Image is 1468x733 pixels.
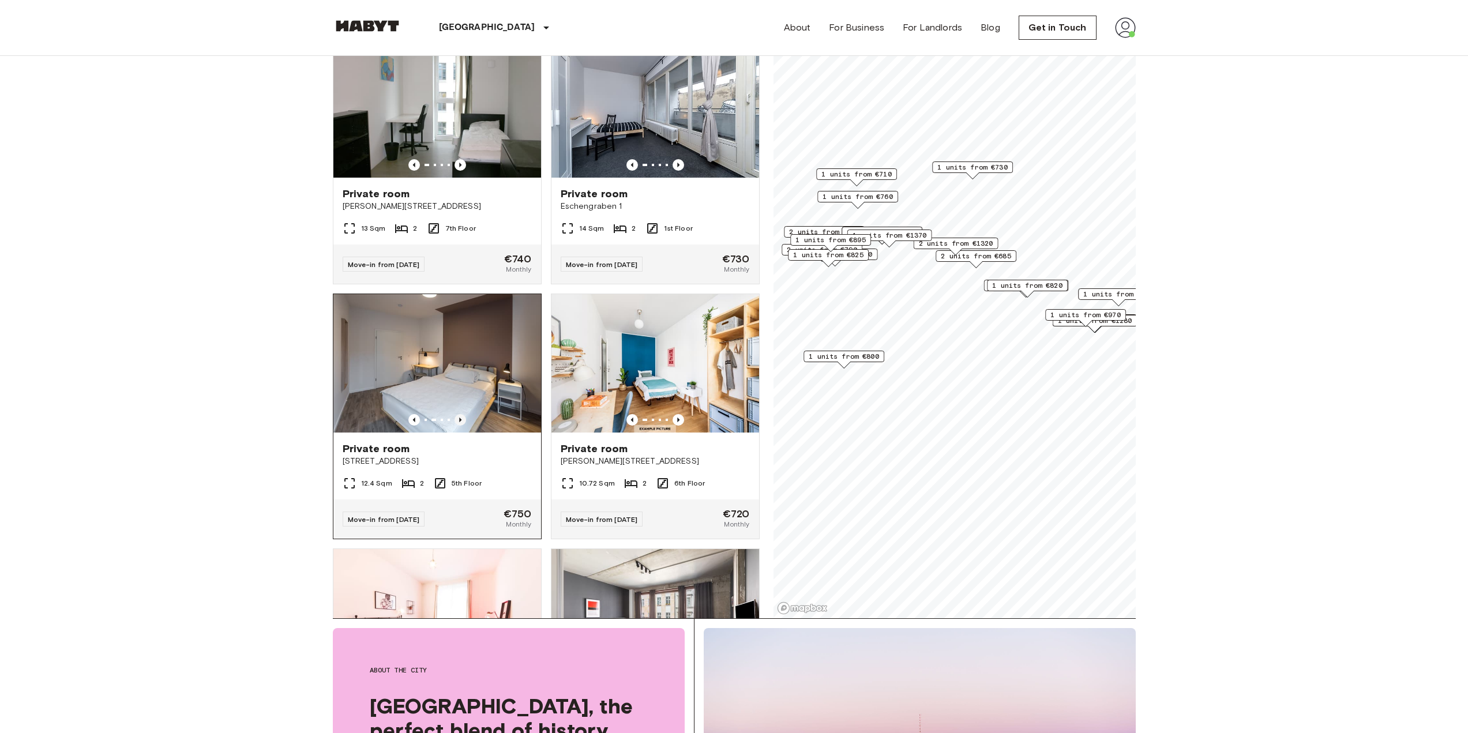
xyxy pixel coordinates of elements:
[455,414,466,426] button: Previous image
[664,223,693,234] span: 1st Floor
[561,201,750,212] span: Eschengraben 1
[333,20,402,32] img: Habyt
[455,159,466,171] button: Previous image
[579,478,615,488] span: 10.72 Sqm
[829,21,884,35] a: For Business
[348,260,420,269] span: Move-in from [DATE]
[1045,309,1126,327] div: Map marker
[420,478,424,488] span: 2
[790,234,871,252] div: Map marker
[804,351,884,369] div: Map marker
[413,223,417,234] span: 2
[787,245,857,255] span: 2 units from €790
[673,159,684,171] button: Previous image
[789,227,859,237] span: 2 units from €695
[941,251,1011,261] span: 2 units from €685
[504,254,532,264] span: €740
[816,168,897,186] div: Map marker
[823,191,893,202] span: 1 units from €760
[842,227,922,245] div: Map marker
[724,264,749,275] span: Monthly
[937,162,1008,172] span: 1 units from €730
[1019,16,1097,40] a: Get in Touch
[551,294,760,539] a: Marketing picture of unit DE-01-09-039-01QPrevious imagePrevious imagePrivate room[PERSON_NAME][S...
[333,294,542,539] a: Previous imagePrevious imagePrivate room[STREET_ADDRESS]12.4 Sqm25th FloorMove-in from [DATE]€750...
[626,414,638,426] button: Previous image
[439,21,535,35] p: [GEOGRAPHIC_DATA]
[561,442,628,456] span: Private room
[348,515,420,524] span: Move-in from [DATE]
[793,249,877,266] div: Map marker
[333,549,541,687] img: Marketing picture of unit DE-01-026-001-02H
[1057,315,1132,326] span: 1 units from €1280
[992,280,1062,291] span: 1 units from €820
[579,223,605,234] span: 14 Sqm
[370,665,648,675] span: About the city
[361,223,386,234] span: 13 Sqm
[504,509,532,519] span: €750
[795,235,866,245] span: 1 units from €895
[1083,289,1154,299] span: 1 units from €750
[343,187,410,201] span: Private room
[788,249,869,267] div: Map marker
[1050,310,1121,320] span: 1 units from €970
[817,191,898,209] div: Map marker
[551,39,759,178] img: Marketing picture of unit DE-01-218-02M
[506,519,531,529] span: Monthly
[333,39,541,178] img: Marketing picture of unit DE-01-302-019-02
[809,351,879,362] span: 1 units from €800
[724,519,749,529] span: Monthly
[561,187,628,201] span: Private room
[798,249,872,260] span: 1 units from €1200
[936,250,1016,268] div: Map marker
[551,39,760,284] a: Marketing picture of unit DE-01-218-02MPrevious imagePrevious imagePrivate roomEschengraben 114 S...
[452,478,482,488] span: 5th Floor
[566,260,638,269] span: Move-in from [DATE]
[847,230,932,247] div: Map marker
[551,294,759,433] img: Marketing picture of unit DE-01-09-039-01Q
[506,264,531,275] span: Monthly
[1078,288,1159,306] div: Map marker
[793,250,863,260] span: 1 units from €825
[445,223,476,234] span: 7th Floor
[566,515,638,524] span: Move-in from [DATE]
[847,227,917,238] span: 4 units from €715
[913,238,998,255] div: Map marker
[561,456,750,467] span: [PERSON_NAME][STREET_ADDRESS]
[983,280,1068,298] div: Map marker
[343,201,532,212] span: [PERSON_NAME][STREET_ADDRESS]
[643,478,647,488] span: 2
[551,549,759,687] img: Marketing picture of unit DE-01-049-004-01H
[343,442,410,456] span: Private room
[333,39,542,284] a: Marketing picture of unit DE-01-302-019-02Previous imagePrevious imagePrivate room[PERSON_NAME][S...
[782,244,862,262] div: Map marker
[673,414,684,426] button: Previous image
[626,159,638,171] button: Previous image
[784,21,811,35] a: About
[784,226,865,244] div: Map marker
[777,602,828,615] a: Mapbox logo
[408,159,420,171] button: Previous image
[821,169,892,179] span: 1 units from €710
[852,230,926,240] span: 1 units from €1370
[918,238,993,249] span: 2 units from €1320
[723,509,750,519] span: €720
[674,478,705,488] span: 6th Floor
[932,161,1013,179] div: Map marker
[981,21,1000,35] a: Blog
[343,456,532,467] span: [STREET_ADDRESS]
[361,478,392,488] span: 12.4 Sqm
[408,414,420,426] button: Previous image
[903,21,962,35] a: For Landlords
[333,294,541,433] img: Marketing picture of unit DE-01-12-014-02Q
[632,223,636,234] span: 2
[1115,17,1136,38] img: avatar
[722,254,750,264] span: €730
[987,280,1068,298] div: Map marker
